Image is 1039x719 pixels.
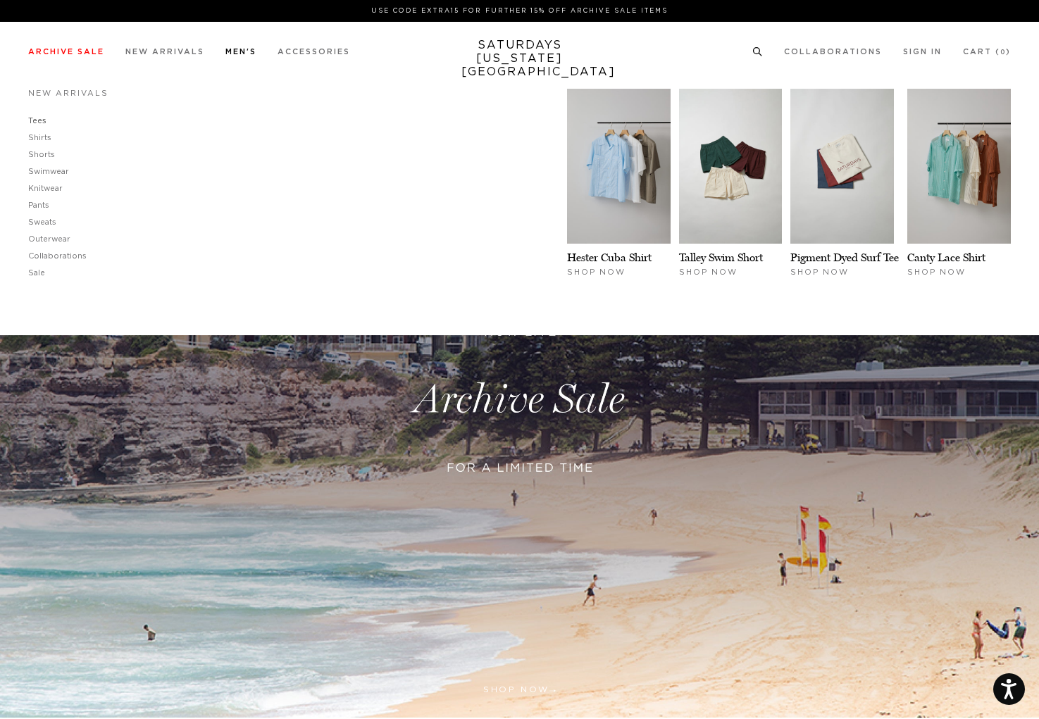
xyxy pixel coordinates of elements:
p: Use Code EXTRA15 for Further 15% Off Archive Sale Items [34,6,1005,16]
a: Outerwear [28,235,70,243]
a: Shirts [28,134,51,142]
a: Archive Sale [28,48,104,56]
a: Knitwear [28,185,63,192]
a: Cart (0) [963,48,1011,56]
a: Tees [28,117,46,125]
a: Pants [28,201,49,209]
a: Sweats [28,218,56,226]
a: Collaborations [784,48,882,56]
a: Canty Lace Shirt [907,251,985,264]
a: Shorts [28,151,55,158]
a: Sale [28,269,45,277]
small: 0 [1000,49,1006,56]
a: Talley Swim Short [679,251,763,264]
a: Collaborations [28,252,87,260]
a: Men's [225,48,256,56]
a: New Arrivals [28,89,108,97]
a: SATURDAYS[US_STATE][GEOGRAPHIC_DATA] [461,39,578,79]
a: Accessories [278,48,350,56]
a: Swimwear [28,168,69,175]
a: New Arrivals [125,48,204,56]
a: Sign In [903,48,942,56]
a: Hester Cuba Shirt [567,251,652,264]
a: Pigment Dyed Surf Tee [790,251,899,264]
